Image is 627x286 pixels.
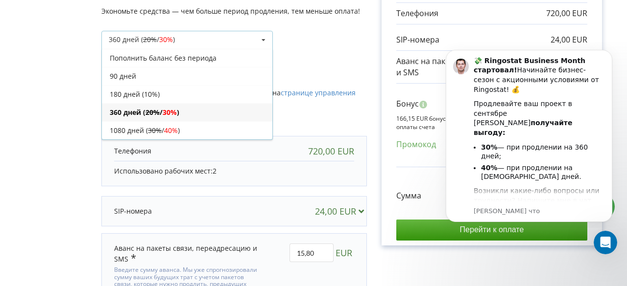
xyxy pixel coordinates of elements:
p: 24,00 EUR [551,34,587,45]
div: 720,00 EUR [308,146,354,156]
p: 166,15 EUR бонусов станут доступны через 270 дней после оплаты счета [396,114,587,131]
p: SIP-номера [114,206,152,216]
input: Перейти к оплате [396,220,587,240]
div: 1080 дней ( / ) [102,121,272,139]
div: 24,00 EUR [315,206,368,216]
s: 20% [143,35,157,44]
span: 30% [159,35,173,44]
span: Экономьте средства — чем больше период продления, тем меньше оплата! [101,6,360,16]
span: 30% [163,108,177,117]
div: Пополнить баланс без периода [102,49,272,67]
p: Телефония [114,146,151,156]
p: Бонус [396,98,419,110]
p: SIP-номера [396,34,439,45]
p: Телефония [396,8,438,19]
p: Промокод [396,139,436,150]
p: Аванс на пакеты связи, переадресацию и SMS [396,56,555,78]
p: Сумма [396,190,421,201]
p: 720,00 EUR [546,8,587,19]
span: EUR [336,243,352,262]
s: 20% [145,108,160,117]
iframe: Intercom live chat [594,231,617,254]
div: Аванс на пакеты связи, переадресацию и SMS [114,243,259,264]
span: 2 [213,166,217,176]
iframe: Intercom notifications сообщение [431,41,627,228]
div: 360 дней ( / ) [102,103,272,121]
p: Использовано рабочих мест: [114,166,354,176]
div: 180 дней (10%) [102,85,272,103]
div: 90 дней [102,67,272,85]
span: 40% [164,126,178,135]
div: 360 дней ( / ) [109,36,175,43]
s: 30% [148,126,162,135]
